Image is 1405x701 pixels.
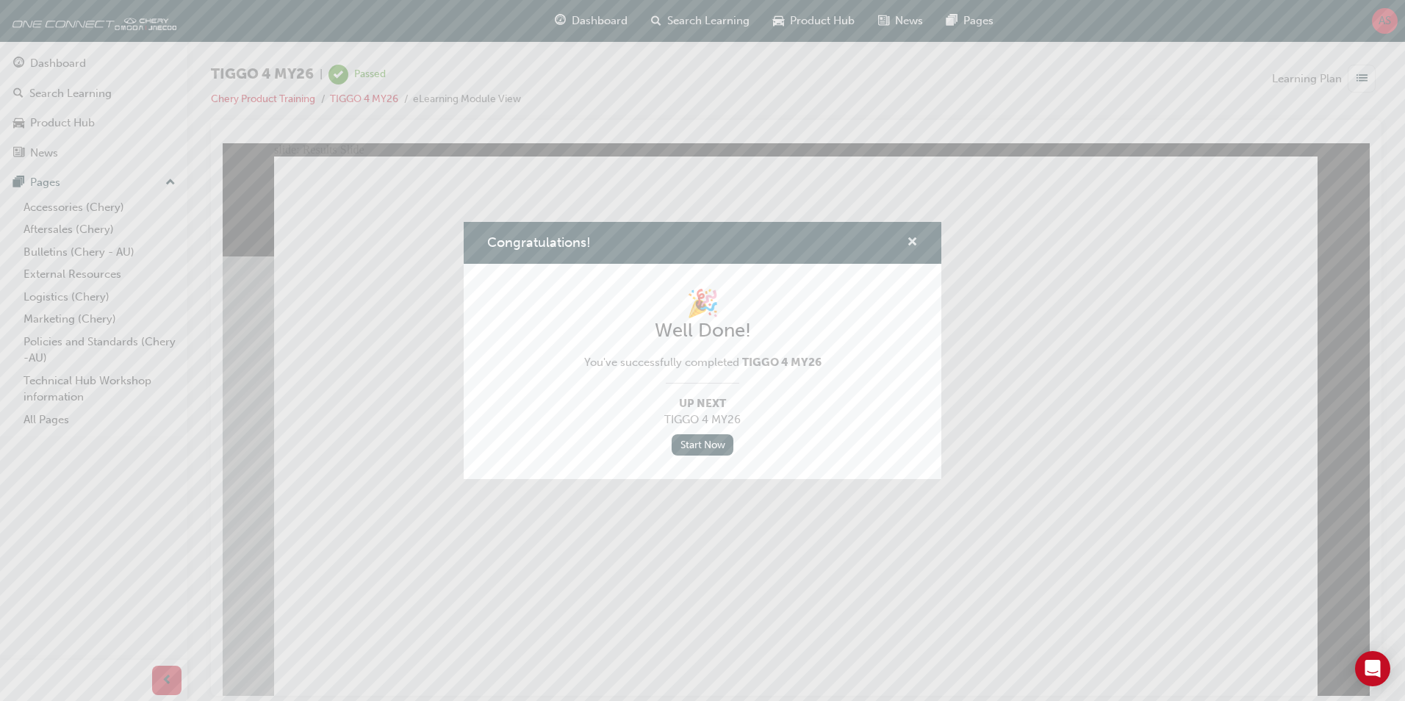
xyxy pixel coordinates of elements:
div: Open Intercom Messenger [1355,651,1390,686]
span: Congratulations! [487,234,591,251]
button: cross-icon [907,234,918,252]
div: Congratulations! [464,222,941,478]
a: Start Now [672,434,733,456]
span: You've successfully completed [584,354,822,371]
span: Up Next [584,395,822,412]
span: cross-icon [907,237,918,250]
span: TIGGO 4 MY26 [742,356,822,369]
h1: 🎉 [584,287,822,320]
h2: Well Done! [584,319,822,342]
span: TIGGO 4 MY26 [584,411,822,428]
